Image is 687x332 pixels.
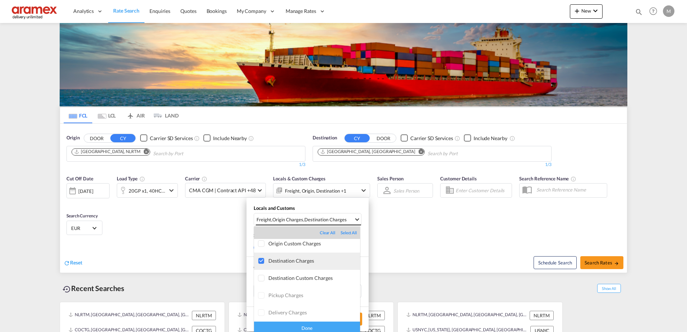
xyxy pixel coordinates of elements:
div: Delivery Charges [268,309,360,315]
div: Select All [341,230,357,236]
div: Clear All [320,230,341,236]
div: Origin Custom Charges [268,240,360,246]
div: Pickup Charges [268,292,360,298]
div: Destination Charges [268,258,360,264]
div: Destination Custom Charges [268,275,360,281]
